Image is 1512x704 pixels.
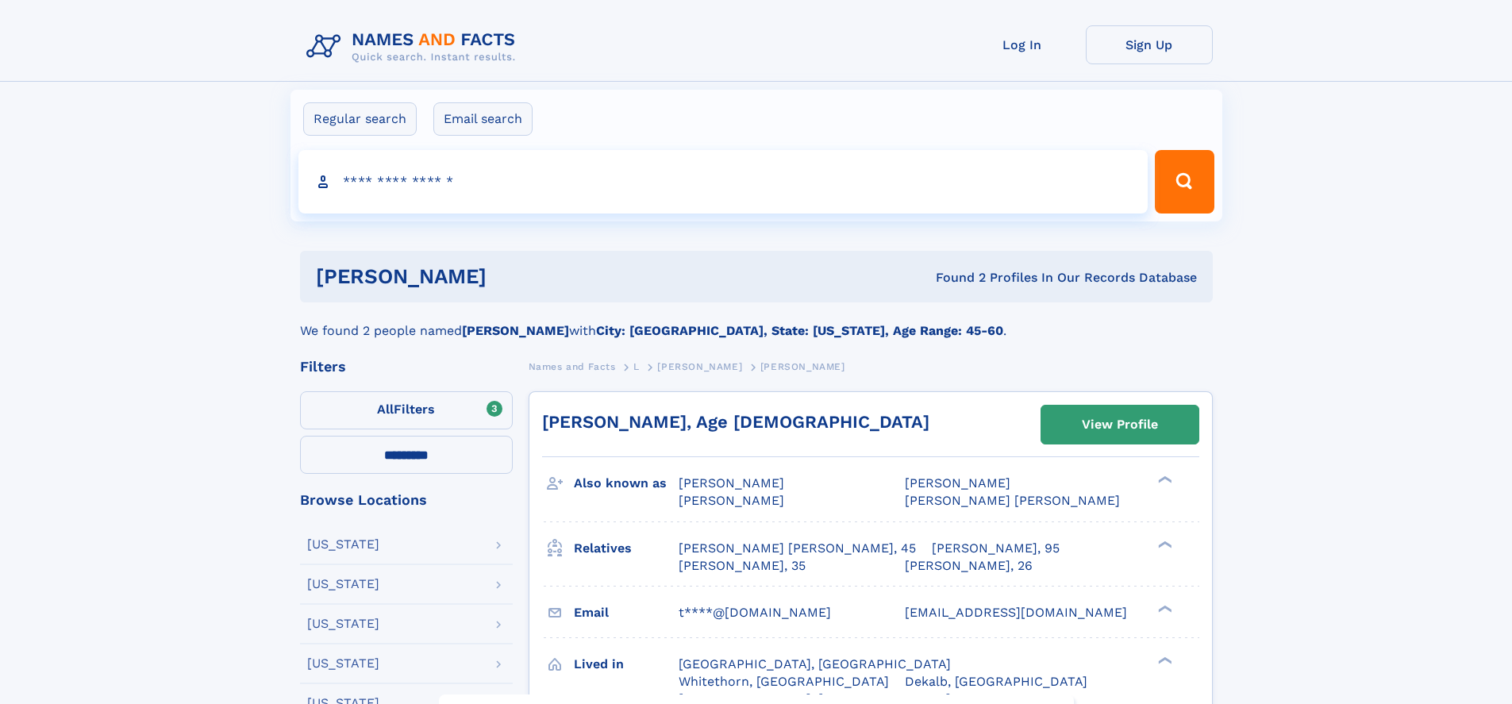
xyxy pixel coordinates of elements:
div: ❯ [1154,475,1173,485]
b: [PERSON_NAME] [462,323,569,338]
label: Regular search [303,102,417,136]
span: [PERSON_NAME] [760,361,845,372]
h1: [PERSON_NAME] [316,267,711,287]
div: We found 2 people named with . [300,302,1213,340]
h3: Also known as [574,470,679,497]
span: [EMAIL_ADDRESS][DOMAIN_NAME] [905,605,1127,620]
div: [US_STATE] [307,578,379,591]
input: search input [298,150,1148,214]
label: Email search [433,102,533,136]
div: View Profile [1082,406,1158,443]
h3: Email [574,599,679,626]
a: [PERSON_NAME], 26 [905,557,1033,575]
span: [PERSON_NAME] [679,493,784,508]
span: Whitethorn, [GEOGRAPHIC_DATA] [679,674,889,689]
div: [US_STATE] [307,538,379,551]
a: Sign Up [1086,25,1213,64]
a: View Profile [1041,406,1198,444]
label: Filters [300,391,513,429]
a: [PERSON_NAME], 35 [679,557,806,575]
span: [PERSON_NAME] [905,475,1010,490]
a: Log In [959,25,1086,64]
button: Search Button [1155,150,1214,214]
a: [PERSON_NAME] [PERSON_NAME], 45 [679,540,916,557]
span: [PERSON_NAME] [657,361,742,372]
a: L [633,356,640,376]
div: Found 2 Profiles In Our Records Database [711,269,1197,287]
h3: Relatives [574,535,679,562]
a: [PERSON_NAME], 95 [932,540,1060,557]
span: [PERSON_NAME] [PERSON_NAME] [905,493,1120,508]
div: ❯ [1154,655,1173,665]
div: [US_STATE] [307,617,379,630]
span: All [377,402,394,417]
div: Filters [300,360,513,374]
div: Browse Locations [300,493,513,507]
a: Names and Facts [529,356,616,376]
div: [US_STATE] [307,657,379,670]
a: [PERSON_NAME], Age [DEMOGRAPHIC_DATA] [542,412,929,432]
span: Dekalb, [GEOGRAPHIC_DATA] [905,674,1087,689]
div: ❯ [1154,539,1173,549]
span: L [633,361,640,372]
span: [GEOGRAPHIC_DATA], [GEOGRAPHIC_DATA] [679,656,951,671]
span: [PERSON_NAME] [679,475,784,490]
div: ❯ [1154,603,1173,614]
h3: Lived in [574,651,679,678]
b: City: [GEOGRAPHIC_DATA], State: [US_STATE], Age Range: 45-60 [596,323,1003,338]
a: [PERSON_NAME] [657,356,742,376]
img: Logo Names and Facts [300,25,529,68]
